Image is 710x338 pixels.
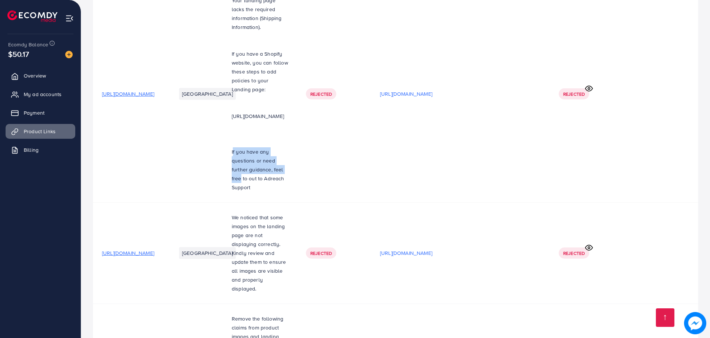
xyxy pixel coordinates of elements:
[7,10,57,22] img: logo
[6,87,75,102] a: My ad accounts
[310,250,332,256] span: Rejected
[8,49,29,59] span: $50.17
[8,41,48,48] span: Ecomdy Balance
[24,128,56,135] span: Product Links
[563,250,585,256] span: Rejected
[24,91,62,98] span: My ad accounts
[232,112,288,121] p: [URL][DOMAIN_NAME]
[24,72,46,79] span: Overview
[179,247,236,259] li: [GEOGRAPHIC_DATA]
[684,312,706,334] img: image
[232,147,288,192] p: If you have any questions or need further guidance, feel free to out to Adreach Support
[24,109,44,117] span: Payment
[232,213,288,293] p: We noticed that some images on the landing page are not displaying correctly. Kindly review and u...
[380,249,432,257] p: [URL][DOMAIN_NAME]
[6,105,75,120] a: Payment
[310,91,332,97] span: Rejected
[102,90,154,98] span: [URL][DOMAIN_NAME]
[6,68,75,83] a: Overview
[6,142,75,157] a: Billing
[232,49,288,94] p: If you have a Shopify website, you can follow these steps to add policies to your Landing page:
[102,249,154,257] span: [URL][DOMAIN_NAME]
[380,89,432,98] p: [URL][DOMAIN_NAME]
[179,88,236,100] li: [GEOGRAPHIC_DATA]
[24,146,39,154] span: Billing
[65,14,74,23] img: menu
[65,51,73,58] img: image
[563,91,585,97] span: Rejected
[6,124,75,139] a: Product Links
